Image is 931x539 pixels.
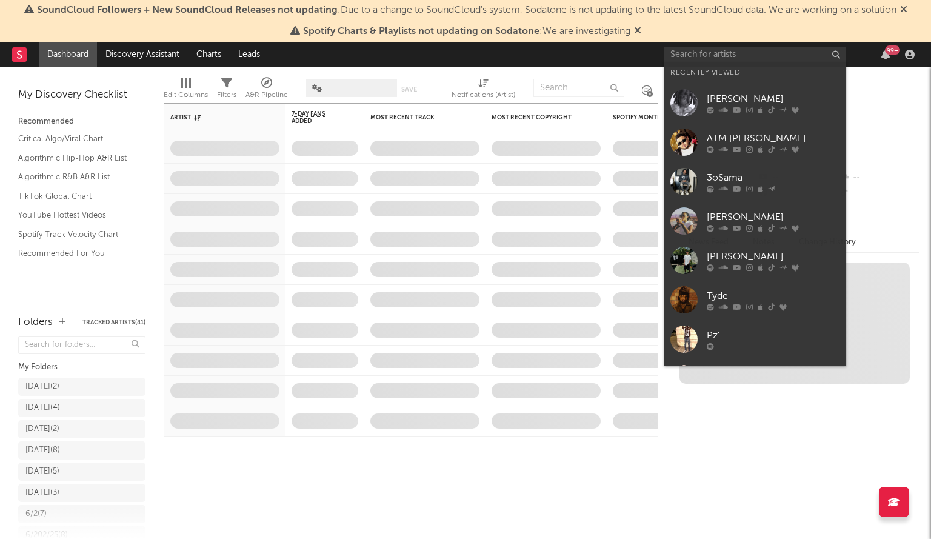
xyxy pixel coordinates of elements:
a: [PERSON_NAME] [664,201,846,241]
div: [DATE] ( 2 ) [25,422,59,437]
span: 7-Day Fans Added [292,110,340,125]
a: [DATE](3) [18,484,145,502]
div: 99 + [885,45,900,55]
div: Edit Columns [164,73,208,108]
div: My Folders [18,360,145,375]
a: lil2posh [664,359,846,398]
a: 3o$ama [664,162,846,201]
button: 99+ [881,50,890,59]
div: 3o$ama [707,170,840,185]
div: [PERSON_NAME] [707,92,840,106]
a: [DATE](5) [18,463,145,481]
span: SoundCloud Followers + New SoundCloud Releases not updating [37,5,338,15]
span: Dismiss [634,27,641,36]
div: 6/2 ( 7 ) [25,507,47,521]
input: Search... [533,79,624,97]
a: Tyde [664,280,846,320]
span: Dismiss [900,5,907,15]
div: My Discovery Checklist [18,88,145,102]
a: [DATE](4) [18,399,145,417]
a: TikTok Global Chart [18,190,133,203]
a: [PERSON_NAME] [664,83,846,122]
input: Search for folders... [18,336,145,354]
div: Notifications (Artist) [452,73,515,108]
div: [DATE] ( 4 ) [25,401,60,415]
div: Recently Viewed [670,65,840,80]
div: Spotify Monthly Listeners [613,114,704,121]
div: Most Recent Track [370,114,461,121]
div: [PERSON_NAME] [707,210,840,224]
a: Leads [230,42,269,67]
div: Filters [217,88,236,102]
span: Spotify Charts & Playlists not updating on Sodatone [303,27,539,36]
div: Most Recent Copyright [492,114,582,121]
div: Artist [170,114,261,121]
a: Charts [188,42,230,67]
a: Recommended For You [18,247,133,260]
button: Tracked Artists(41) [82,320,145,326]
div: Folders [18,315,53,330]
a: Discovery Assistant [97,42,188,67]
a: 6/2(7) [18,505,145,523]
div: [PERSON_NAME] [707,249,840,264]
div: Notifications (Artist) [452,88,515,102]
input: Search for artists [664,47,846,62]
span: : We are investigating [303,27,630,36]
a: [DATE](8) [18,441,145,460]
a: Dashboard [39,42,97,67]
a: [DATE](2) [18,420,145,438]
span: : Due to a change to SoundCloud's system, Sodatone is not updating to the latest SoundCloud data.... [37,5,896,15]
div: A&R Pipeline [245,88,288,102]
div: Pz' [707,328,840,343]
div: [DATE] ( 3 ) [25,486,59,500]
div: A&R Pipeline [245,73,288,108]
a: [PERSON_NAME] [664,241,846,280]
div: [DATE] ( 5 ) [25,464,59,479]
button: Save [401,86,417,93]
div: -- [838,170,919,186]
a: ATM [PERSON_NAME] [664,122,846,162]
a: Critical Algo/Viral Chart [18,132,133,146]
a: [DATE](2) [18,378,145,396]
a: Algorithmic R&B A&R List [18,170,133,184]
div: Recommended [18,115,145,129]
div: [DATE] ( 8 ) [25,443,60,458]
a: Spotify Track Velocity Chart [18,228,133,241]
div: -- [838,186,919,201]
a: YouTube Hottest Videos [18,209,133,222]
div: Filters [217,73,236,108]
div: Tyde [707,289,840,303]
div: ATM [PERSON_NAME] [707,131,840,146]
a: Pz' [664,320,846,359]
a: Algorithmic Hip-Hop A&R List [18,152,133,165]
div: Edit Columns [164,88,208,102]
div: [DATE] ( 2 ) [25,380,59,394]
